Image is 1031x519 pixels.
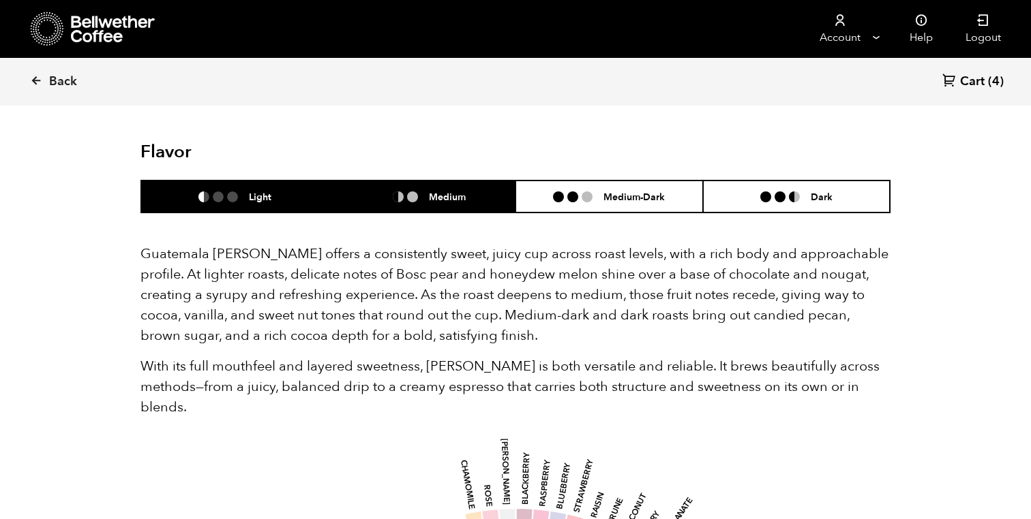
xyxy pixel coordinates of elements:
h2: Flavor [140,142,391,163]
p: Guatemala [PERSON_NAME] offers a consistently sweet, juicy cup across roast levels, with a rich b... [140,244,891,346]
span: Cart [960,74,985,90]
h6: Dark [811,191,833,202]
span: (4) [988,74,1004,90]
h6: Medium [429,191,466,202]
h6: Light [249,191,271,202]
a: Cart (4) [942,73,1004,91]
p: With its full mouthfeel and layered sweetness, [PERSON_NAME] is both versatile and reliable. It b... [140,356,891,418]
span: Back [49,74,77,90]
h6: Medium-Dark [603,191,665,202]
